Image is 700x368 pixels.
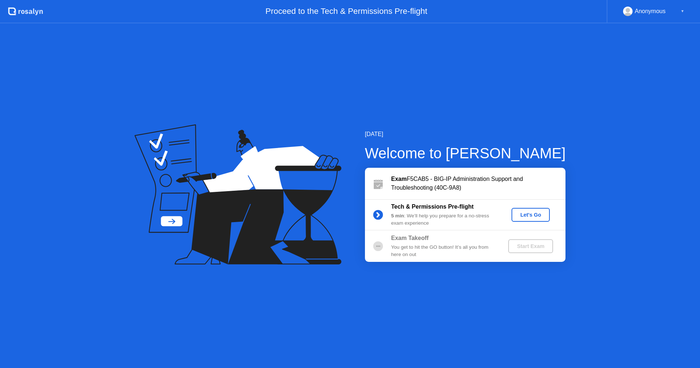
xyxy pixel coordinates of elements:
b: Tech & Permissions Pre-flight [391,204,474,210]
div: Start Exam [511,243,550,249]
div: : We’ll help you prepare for a no-stress exam experience [391,212,496,227]
div: F5CAB5 - BIG-IP Administration Support and Troubleshooting (40C-9A8) [391,175,565,192]
div: Let's Go [514,212,547,218]
b: 5 min [391,213,404,218]
div: Welcome to [PERSON_NAME] [365,142,566,164]
div: Anonymous [635,7,666,16]
div: You get to hit the GO button! It’s all you from here on out [391,244,496,259]
div: [DATE] [365,130,566,139]
div: ▼ [681,7,684,16]
button: Start Exam [508,239,553,253]
b: Exam [391,176,407,182]
b: Exam Takeoff [391,235,429,241]
button: Let's Go [512,208,550,222]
